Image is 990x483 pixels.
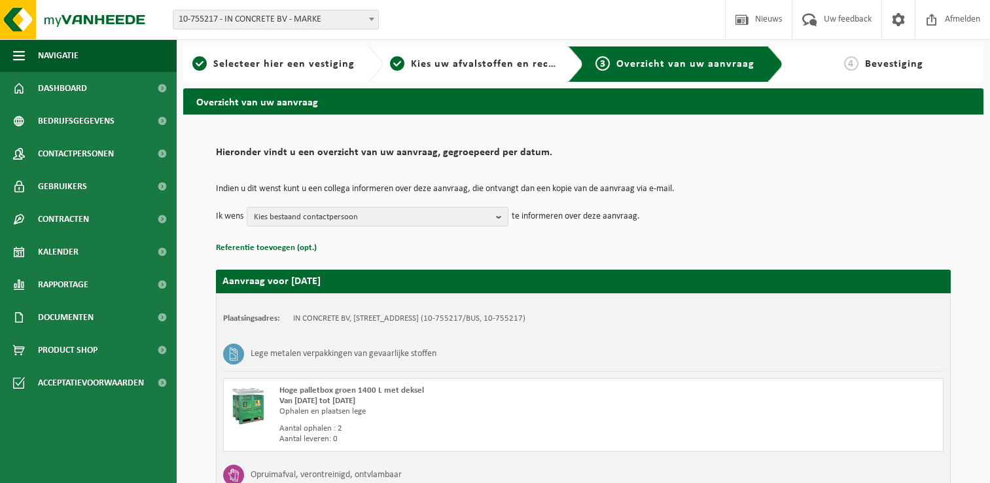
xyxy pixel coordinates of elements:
[38,268,88,301] span: Rapportage
[216,185,951,194] p: Indien u dit wenst kunt u een collega informeren over deze aanvraag, die ontvangt dan een kopie v...
[38,105,115,137] span: Bedrijfsgegevens
[390,56,404,71] span: 2
[222,276,321,287] strong: Aanvraag voor [DATE]
[173,10,378,29] span: 10-755217 - IN CONCRETE BV - MARKE
[279,397,355,405] strong: Van [DATE] tot [DATE]
[38,236,79,268] span: Kalender
[390,56,557,72] a: 2Kies uw afvalstoffen en recipiënten
[411,59,591,69] span: Kies uw afvalstoffen en recipiënten
[251,344,436,365] h3: Lege metalen verpakkingen van gevaarlijke stoffen
[38,137,114,170] span: Contactpersonen
[216,147,951,165] h2: Hieronder vindt u een overzicht van uw aanvraag, gegroepeerd per datum.
[279,434,633,444] div: Aantal leveren: 0
[279,423,633,434] div: Aantal ophalen : 2
[38,334,97,367] span: Product Shop
[254,207,491,227] span: Kies bestaand contactpersoon
[38,39,79,72] span: Navigatie
[512,207,640,226] p: te informeren over deze aanvraag.
[38,72,87,105] span: Dashboard
[293,313,525,324] td: IN CONCRETE BV, [STREET_ADDRESS] (10-755217/BUS, 10-755217)
[247,207,508,226] button: Kies bestaand contactpersoon
[865,59,923,69] span: Bevestiging
[216,240,317,257] button: Referentie toevoegen (opt.)
[38,367,144,399] span: Acceptatievoorwaarden
[279,406,633,417] div: Ophalen en plaatsen lege
[192,56,207,71] span: 1
[38,170,87,203] span: Gebruikers
[183,88,983,114] h2: Overzicht van uw aanvraag
[216,207,243,226] p: Ik wens
[213,59,355,69] span: Selecteer hier een vestiging
[595,56,610,71] span: 3
[173,10,379,29] span: 10-755217 - IN CONCRETE BV - MARKE
[230,385,266,425] img: PB-HB-1400-HPE-GN-11.png
[190,56,357,72] a: 1Selecteer hier een vestiging
[223,314,280,323] strong: Plaatsingsadres:
[38,301,94,334] span: Documenten
[279,386,424,395] span: Hoge palletbox groen 1400 L met deksel
[844,56,858,71] span: 4
[38,203,89,236] span: Contracten
[616,59,754,69] span: Overzicht van uw aanvraag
